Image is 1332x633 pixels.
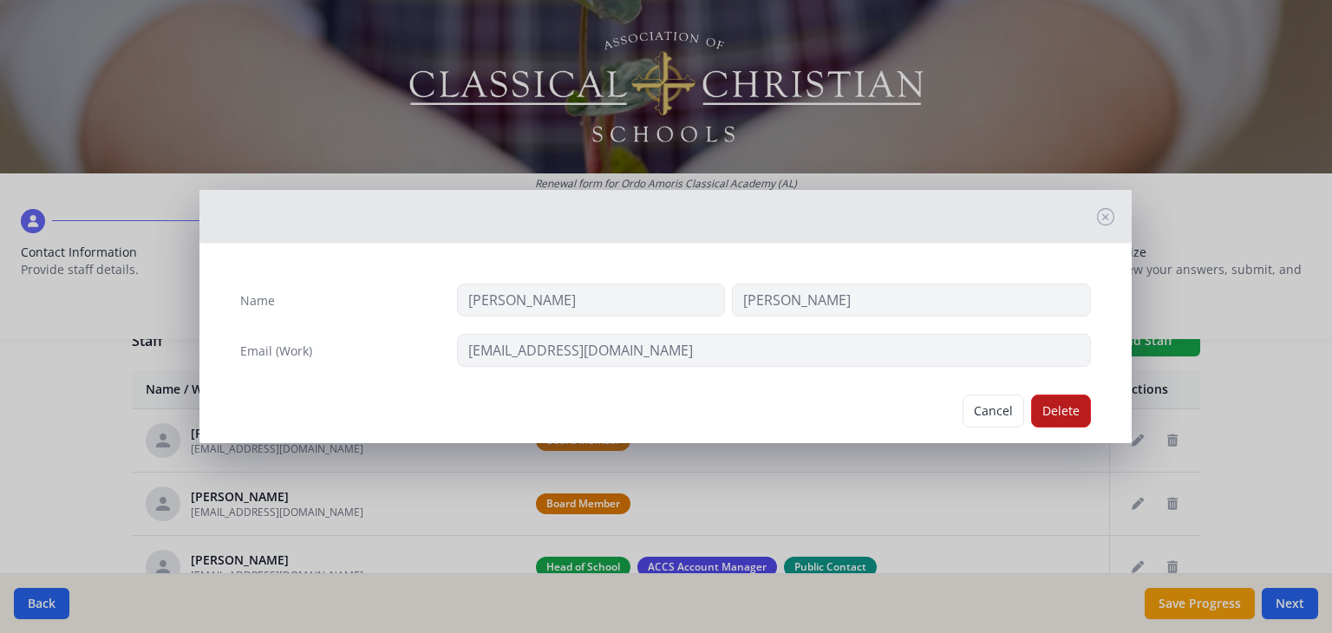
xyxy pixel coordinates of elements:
[457,284,725,316] input: First Name
[240,343,312,360] label: Email (Work)
[963,395,1024,427] button: Cancel
[1031,395,1091,427] button: Delete
[240,292,275,310] label: Name
[732,284,1091,316] input: Last Name
[457,334,1091,367] input: contact@site.com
